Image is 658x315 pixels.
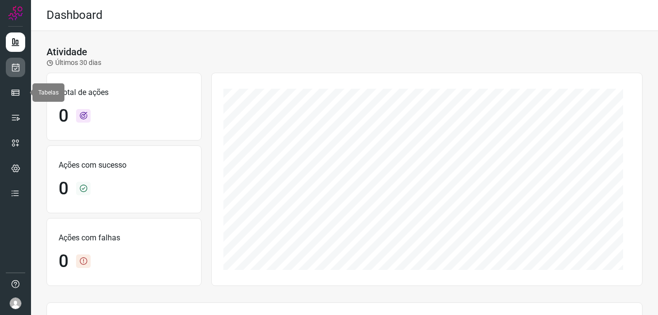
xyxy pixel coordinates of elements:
h3: Atividade [47,46,87,58]
p: Últimos 30 dias [47,58,101,68]
p: Ações com falhas [59,232,189,244]
img: Logo [8,6,23,20]
h2: Dashboard [47,8,103,22]
h1: 0 [59,178,68,199]
img: avatar-user-boy.jpg [10,298,21,309]
p: Total de ações [59,87,189,98]
h1: 0 [59,106,68,126]
p: Ações com sucesso [59,159,189,171]
h1: 0 [59,251,68,272]
span: Tabelas [38,89,59,96]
